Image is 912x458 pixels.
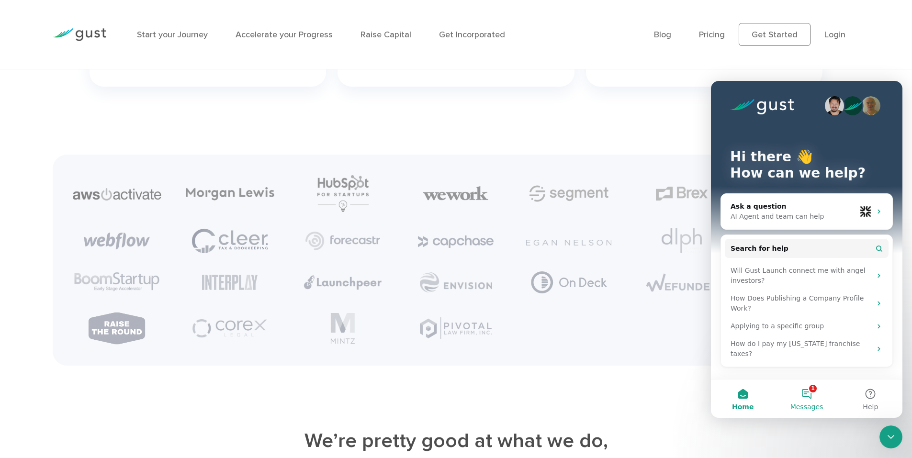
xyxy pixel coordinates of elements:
[417,235,494,248] img: Capchase
[654,30,671,40] a: Blog
[360,30,411,40] a: Raise Capital
[317,175,369,212] img: Hubspot
[304,275,382,290] img: Launchpeer
[236,30,333,40] a: Accelerate your Progress
[739,23,811,46] a: Get Started
[202,275,258,290] img: Interplay
[137,30,208,40] a: Start your Journey
[699,30,725,40] a: Pricing
[420,317,492,339] img: Pivotal
[186,187,274,201] img: Morgan Lewis
[87,311,146,345] img: Raise The Round
[423,185,489,201] img: We Work
[71,270,162,295] img: Boomstartup
[53,28,106,41] img: Gust Logo
[191,315,268,341] img: Corex
[531,271,607,293] img: Group 1226
[330,313,355,344] img: Mintz
[439,30,505,40] a: Get Incorporated
[711,81,902,418] iframe: Intercom live chat
[84,233,150,249] img: Webflow
[420,272,492,292] img: Envision
[643,271,720,294] img: Wefunder
[656,187,708,201] img: Brex
[529,177,609,210] img: Segment
[305,232,380,250] img: Forecast
[73,188,161,201] img: Aws
[879,425,902,448] iframe: Intercom live chat
[526,240,611,246] img: Egan Nelson
[662,228,702,253] img: Dlph
[191,228,268,254] img: Cleer Tax Bookeeping Logo
[824,30,845,40] a: Login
